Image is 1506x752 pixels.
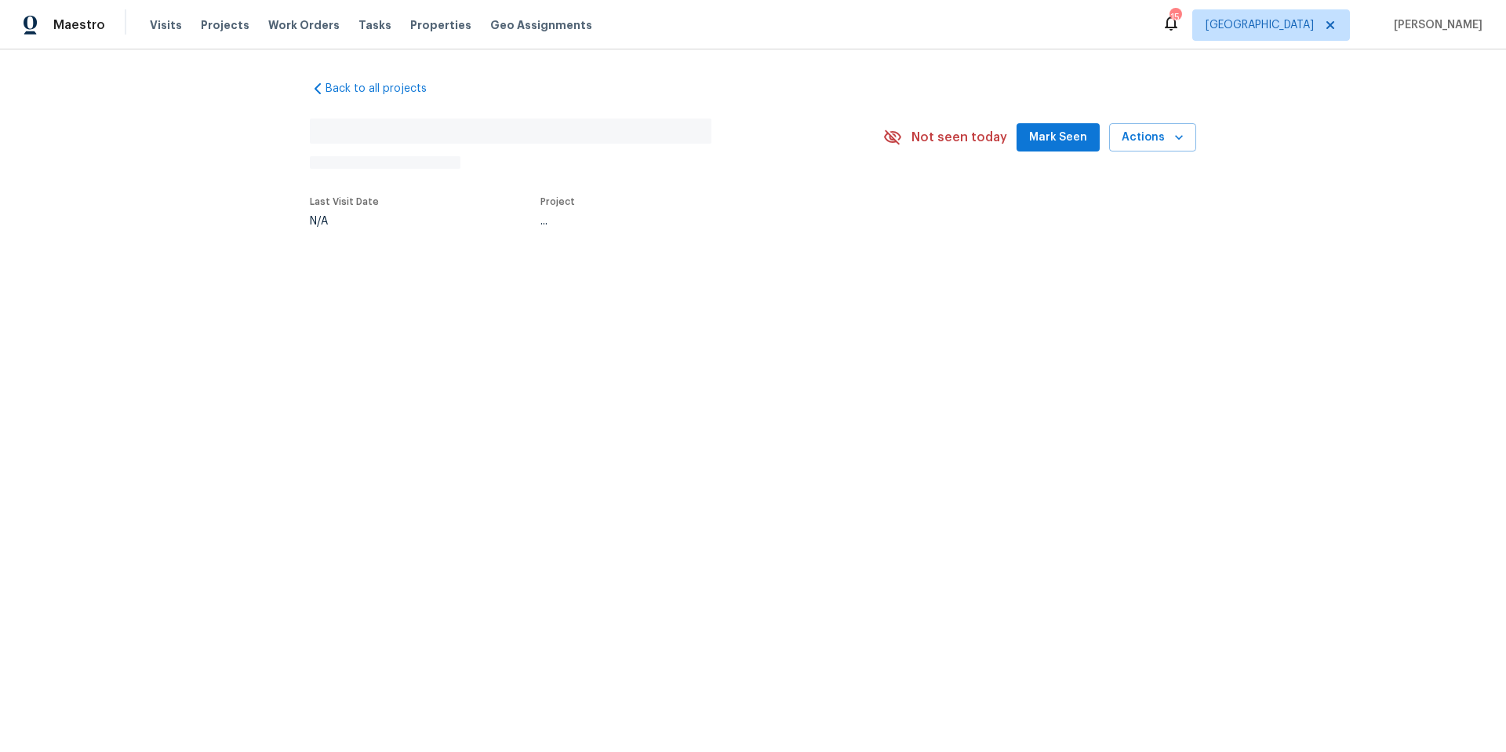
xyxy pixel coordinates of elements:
[911,130,1007,145] span: Not seen today
[1029,128,1087,148] span: Mark Seen
[1388,17,1482,33] span: [PERSON_NAME]
[1109,123,1196,152] button: Actions
[53,17,105,33] span: Maestro
[1206,17,1314,33] span: [GEOGRAPHIC_DATA]
[490,17,592,33] span: Geo Assignments
[1017,123,1100,152] button: Mark Seen
[310,197,379,206] span: Last Visit Date
[310,81,460,97] a: Back to all projects
[310,216,379,227] div: N/A
[268,17,340,33] span: Work Orders
[1170,9,1180,25] div: 15
[201,17,249,33] span: Projects
[358,20,391,31] span: Tasks
[410,17,471,33] span: Properties
[1122,128,1184,148] span: Actions
[540,197,575,206] span: Project
[540,216,842,227] div: ...
[150,17,182,33] span: Visits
